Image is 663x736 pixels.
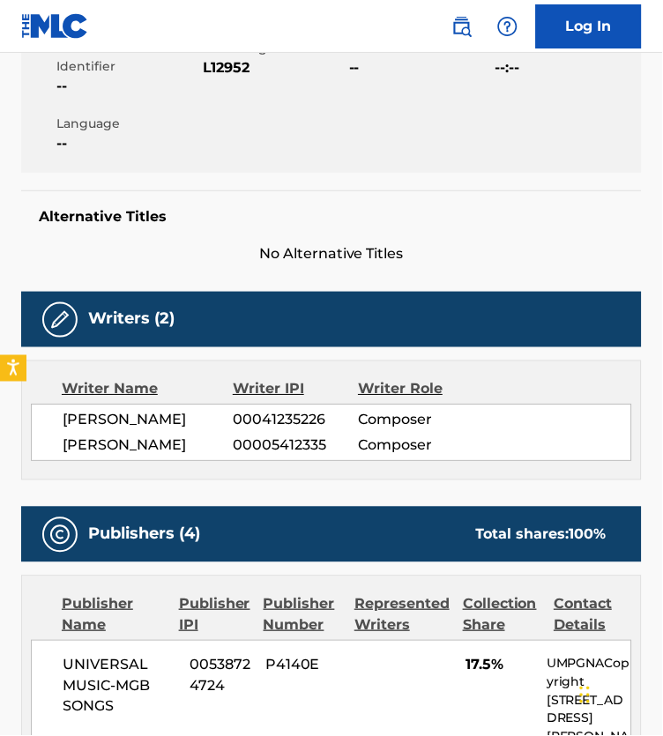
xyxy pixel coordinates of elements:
[265,655,350,676] span: P4140E
[497,16,518,37] img: help
[466,655,534,676] span: 17.5%
[63,655,176,718] span: UNIVERSAL MUSIC-MGB SONGS
[349,58,491,79] span: --
[56,115,198,134] span: Language
[354,594,450,636] div: Represented Writers
[56,40,198,77] span: Member Work Identifier
[264,594,341,636] div: Publisher Number
[62,594,166,636] div: Publisher Name
[203,58,345,79] span: L12952
[358,410,472,431] span: Composer
[495,58,637,79] span: --:--
[88,309,175,330] h5: Writers (2)
[49,309,71,331] img: Writers
[476,524,607,546] div: Total shares:
[21,13,89,39] img: MLC Logo
[56,134,198,155] span: --
[234,410,359,431] span: 00041235226
[358,379,472,400] div: Writer Role
[62,379,233,400] div: Writer Name
[463,594,540,636] div: Collection Share
[575,651,663,736] iframe: Chat Widget
[358,435,472,457] span: Composer
[570,526,607,543] span: 100 %
[555,594,632,636] div: Contact Details
[580,669,591,722] div: Drag
[490,9,525,44] div: Help
[21,244,642,265] span: No Alternative Titles
[233,379,358,400] div: Writer IPI
[56,77,198,98] span: --
[179,594,250,636] div: Publisher IPI
[547,655,631,692] p: UMPGNACopyright
[39,209,624,227] h5: Alternative Titles
[190,655,252,697] span: 00538724724
[536,4,642,48] a: Log In
[451,16,473,37] img: search
[49,524,71,546] img: Publishers
[63,435,234,457] span: [PERSON_NAME]
[234,435,359,457] span: 00005412335
[63,410,234,431] span: [PERSON_NAME]
[88,524,200,545] h5: Publishers (4)
[444,9,480,44] a: Public Search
